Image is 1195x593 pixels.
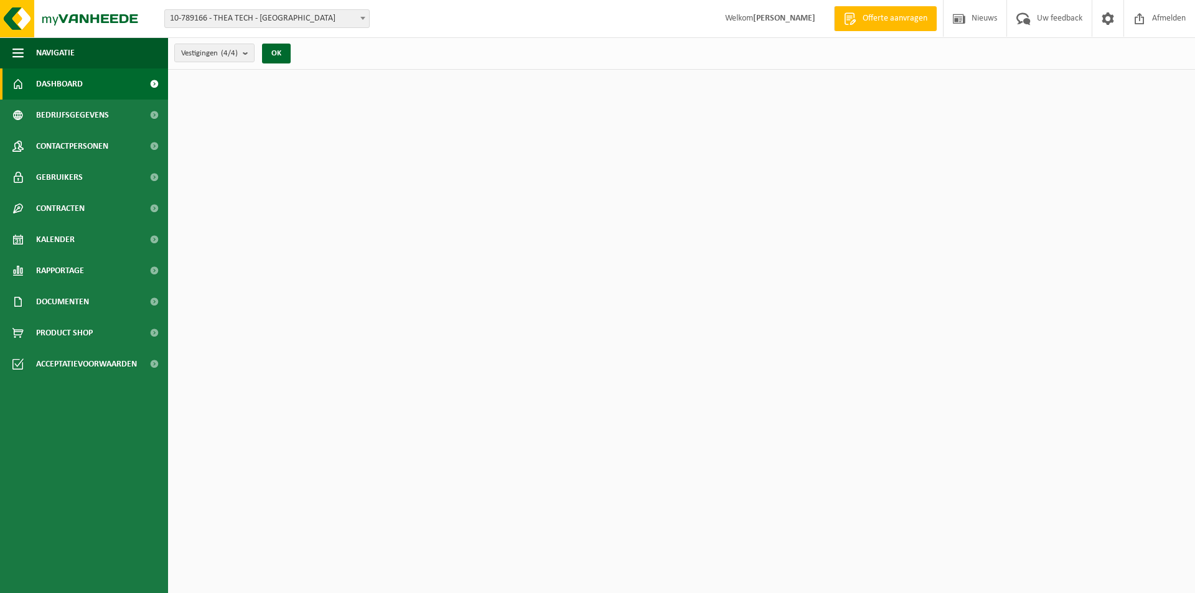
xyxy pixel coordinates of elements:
span: Gebruikers [36,162,83,193]
span: Rapportage [36,255,84,286]
span: Dashboard [36,68,83,100]
span: Acceptatievoorwaarden [36,348,137,380]
button: OK [262,44,291,63]
span: Bedrijfsgegevens [36,100,109,131]
span: 10-789166 - THEA TECH - HARELBEKE [164,9,370,28]
strong: [PERSON_NAME] [753,14,815,23]
span: Documenten [36,286,89,317]
count: (4/4) [221,49,238,57]
span: Navigatie [36,37,75,68]
span: Vestigingen [181,44,238,63]
span: Offerte aanvragen [860,12,930,25]
span: 10-789166 - THEA TECH - HARELBEKE [165,10,369,27]
span: Contracten [36,193,85,224]
button: Vestigingen(4/4) [174,44,255,62]
span: Product Shop [36,317,93,348]
a: Offerte aanvragen [834,6,937,31]
span: Contactpersonen [36,131,108,162]
span: Kalender [36,224,75,255]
